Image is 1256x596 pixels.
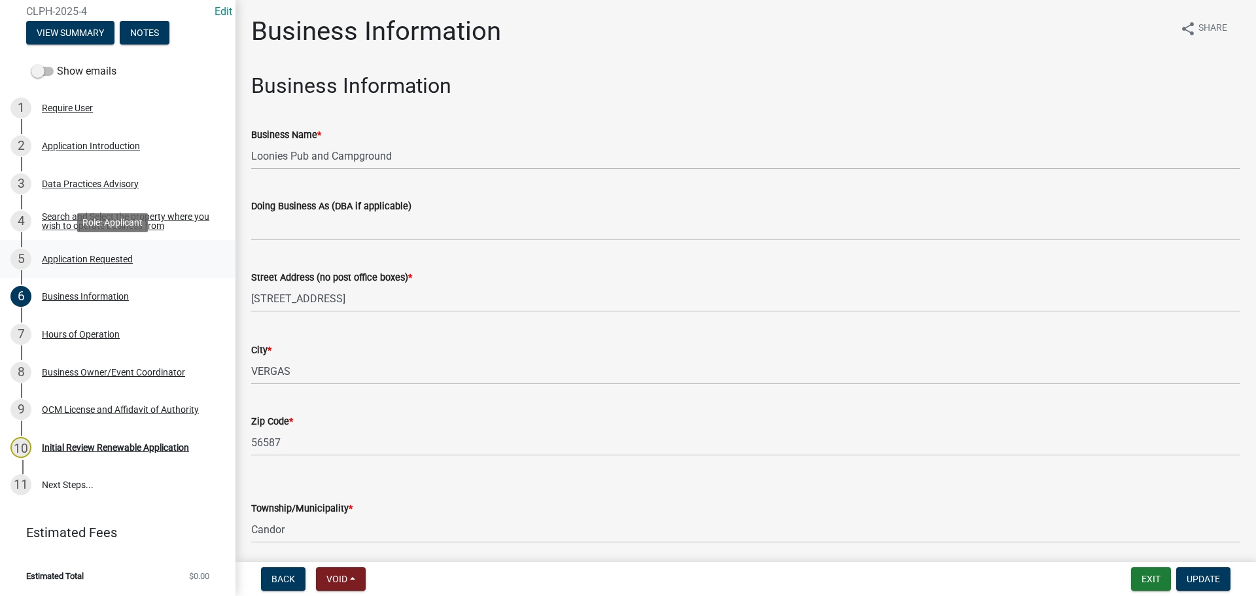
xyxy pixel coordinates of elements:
span: Back [271,574,295,584]
span: CLPH-2025-4 [26,5,209,18]
div: 7 [10,324,31,345]
label: Doing Business As (DBA if applicable) [251,202,411,211]
div: Search and Select the property where you wish to operate business from [42,212,215,230]
div: Application Introduction [42,141,140,150]
label: Show emails [31,63,116,79]
button: shareShare [1170,16,1238,41]
span: Void [326,574,347,584]
div: Require User [42,103,93,113]
label: Zip Code [251,417,293,427]
a: Estimated Fees [10,519,215,546]
span: Estimated Total [26,572,84,580]
div: 9 [10,399,31,420]
button: Exit [1131,567,1171,591]
div: 4 [10,211,31,232]
div: OCM License and Affidavit of Authority [42,405,199,414]
button: View Summary [26,21,114,44]
div: 10 [10,437,31,458]
button: Void [316,567,366,591]
div: Initial Review Renewable Application [42,443,189,452]
div: 3 [10,173,31,194]
i: share [1180,21,1196,37]
div: Hours of Operation [42,330,120,339]
label: Township/Municipality [251,504,353,514]
div: Business Information [42,292,129,301]
label: City [251,346,271,355]
label: Street Address (no post office boxes) [251,273,412,283]
div: Role: Applicant [77,213,148,232]
h2: Business Information [251,73,1240,98]
div: Business Owner/Event Coordinator [42,368,185,377]
a: Edit [215,5,232,18]
div: 1 [10,97,31,118]
button: Notes [120,21,169,44]
button: Update [1176,567,1230,591]
span: Update [1187,574,1220,584]
div: Data Practices Advisory [42,179,139,188]
label: Business Name [251,131,321,140]
div: 2 [10,135,31,156]
span: $0.00 [189,572,209,580]
h1: Business Information [251,16,501,47]
wm-modal-confirm: Notes [120,28,169,39]
div: 5 [10,249,31,270]
div: 6 [10,286,31,307]
wm-modal-confirm: Summary [26,28,114,39]
button: Back [261,567,305,591]
span: Share [1198,21,1227,37]
div: Application Requested [42,254,133,264]
wm-modal-confirm: Edit Application Number [215,5,232,18]
div: 8 [10,362,31,383]
div: 11 [10,474,31,495]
